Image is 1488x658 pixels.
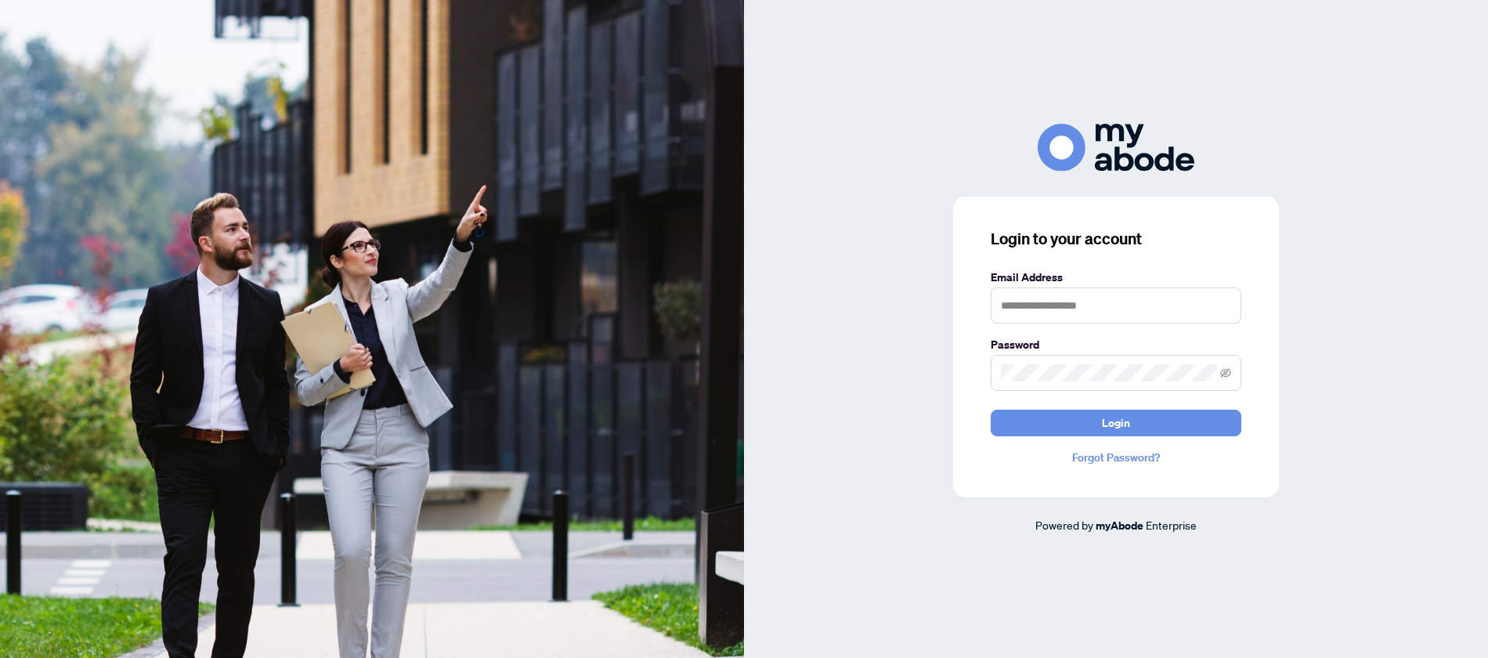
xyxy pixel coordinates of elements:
img: ma-logo [1038,124,1194,172]
a: myAbode [1096,517,1143,534]
span: eye-invisible [1220,367,1231,378]
label: Password [991,336,1241,353]
button: Login [991,410,1241,436]
a: Forgot Password? [991,449,1241,466]
span: Login [1102,410,1130,436]
h3: Login to your account [991,228,1241,250]
label: Email Address [991,269,1241,286]
span: Enterprise [1146,518,1197,532]
span: Powered by [1035,518,1093,532]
